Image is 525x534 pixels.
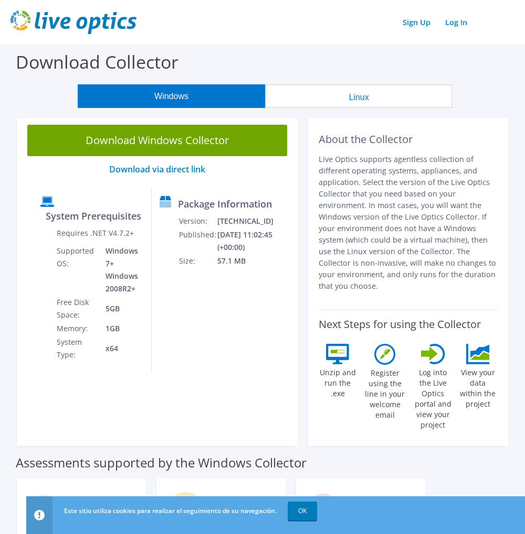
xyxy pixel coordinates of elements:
a: Sign Up [397,15,436,30]
td: Size: [178,254,217,268]
label: Register using the line in your welcome email [362,365,408,420]
span: Este sitio utiliza cookies para realizar el seguimiento de su navegación. [64,506,277,515]
label: Download Collector [16,50,178,74]
label: Assessments supported by the Windows Collector [16,457,307,468]
button: Linux [265,84,453,108]
td: [TECHNICAL_ID] [217,214,274,228]
label: Next Steps for using the Collector [319,318,481,331]
td: Version: [178,214,217,228]
a: OK [288,502,317,520]
button: Windows [78,84,265,108]
a: Download via direct link [109,164,205,175]
label: Unzip and run the .exe [319,364,357,399]
td: System Type: [56,335,98,362]
td: Supported OS: [56,244,98,296]
p: Live Optics supports agentless collection of different operating systems, appliances, and applica... [319,154,498,292]
td: 5GB [98,296,143,322]
td: 1GB [98,322,143,335]
a: Log In [440,15,472,30]
td: 57.1 MB [217,254,274,268]
td: Windows 7+ Windows 2008R2+ [98,244,143,296]
td: Memory: [56,322,98,335]
label: System Prerequisites [46,211,141,221]
img: live_optics_svg.svg [10,10,136,34]
td: x64 [98,335,143,362]
h2: About the Collector [319,133,498,146]
label: Requires .NET V4.7.2+ [57,228,134,238]
td: Published: [178,228,217,254]
td: Free Disk Space: [56,296,98,322]
label: View your data within the project [458,364,498,409]
label: Package Information [178,199,272,209]
td: [DATE] 11:02:45 (+00:00) [217,228,274,254]
a: Download Windows Collector [27,125,287,156]
label: Log into the Live Optics portal and view your project [413,364,453,430]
